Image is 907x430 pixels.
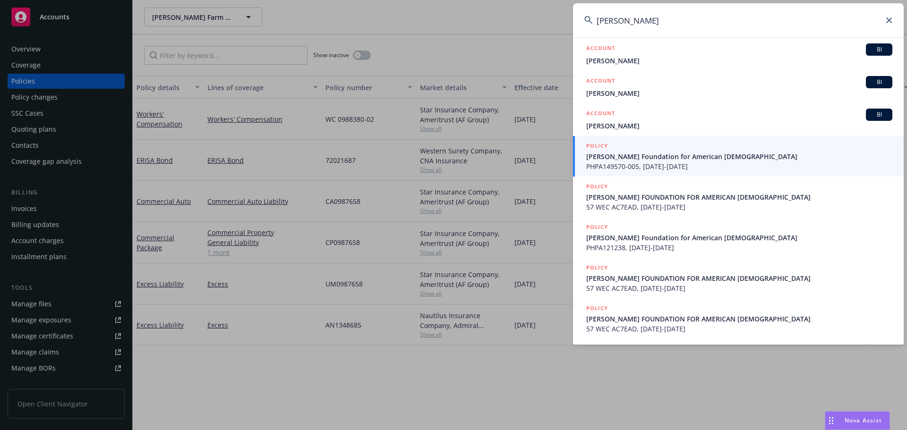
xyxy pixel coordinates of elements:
input: Search... [573,3,904,37]
span: [PERSON_NAME] Foundation for American [DEMOGRAPHIC_DATA] [586,233,892,243]
span: [PERSON_NAME] FOUNDATION FOR AMERICAN [DEMOGRAPHIC_DATA] [586,314,892,324]
span: [PERSON_NAME] FOUNDATION FOR AMERICAN [DEMOGRAPHIC_DATA] [586,192,892,202]
span: [PERSON_NAME] [586,88,892,98]
a: POLICY[PERSON_NAME] Foundation for American [DEMOGRAPHIC_DATA]PHPA121238, [DATE]-[DATE] [573,217,904,258]
span: BI [870,78,889,86]
h5: ACCOUNT [586,76,615,87]
button: Nova Assist [825,411,890,430]
a: ACCOUNTBI[PERSON_NAME] [573,38,904,71]
h5: ACCOUNT [586,109,615,120]
span: [PERSON_NAME] FOUNDATION FOR AMERICAN [DEMOGRAPHIC_DATA] [586,273,892,283]
h5: POLICY [586,141,608,151]
span: [PERSON_NAME] [586,56,892,66]
a: POLICY[PERSON_NAME] FOUNDATION FOR AMERICAN [DEMOGRAPHIC_DATA]57 WEC AC7EAD, [DATE]-[DATE] [573,177,904,217]
span: BI [870,45,889,54]
span: 57 WEC AC7EAD, [DATE]-[DATE] [586,202,892,212]
h5: POLICY [586,222,608,232]
a: ACCOUNTBI[PERSON_NAME] [573,103,904,136]
span: PHPA149570-005, [DATE]-[DATE] [586,161,892,171]
a: ACCOUNTBI[PERSON_NAME] [573,71,904,103]
span: 57 WEC AC7EAD, [DATE]-[DATE] [586,283,892,293]
span: 57 WEC AC7EAD, [DATE]-[DATE] [586,324,892,334]
a: POLICY[PERSON_NAME] Foundation for American [DEMOGRAPHIC_DATA]PHPA149570-005, [DATE]-[DATE] [573,136,904,177]
h5: ACCOUNT [586,43,615,55]
h5: POLICY [586,182,608,191]
h5: POLICY [586,263,608,272]
h5: POLICY [586,304,608,313]
span: [PERSON_NAME] [586,121,892,131]
span: Nova Assist [845,416,882,424]
span: PHPA121238, [DATE]-[DATE] [586,243,892,253]
a: POLICY[PERSON_NAME] FOUNDATION FOR AMERICAN [DEMOGRAPHIC_DATA]57 WEC AC7EAD, [DATE]-[DATE] [573,258,904,298]
span: [PERSON_NAME] Foundation for American [DEMOGRAPHIC_DATA] [586,152,892,161]
a: POLICY[PERSON_NAME] FOUNDATION FOR AMERICAN [DEMOGRAPHIC_DATA]57 WEC AC7EAD, [DATE]-[DATE] [573,298,904,339]
span: BI [870,110,889,119]
div: Drag to move [825,412,837,430]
